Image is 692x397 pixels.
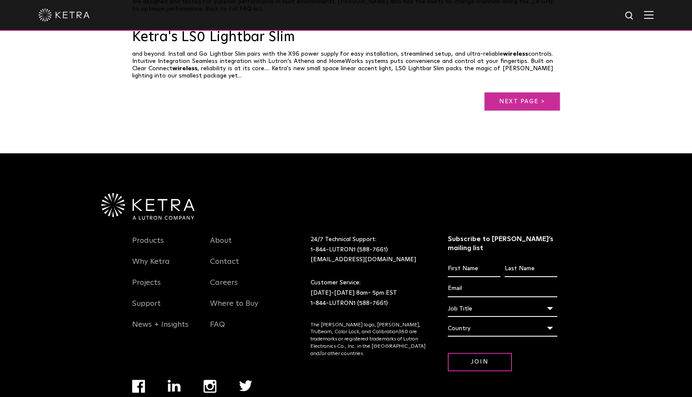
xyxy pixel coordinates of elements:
[239,380,252,391] img: twitter
[311,300,388,306] a: 1-844-LUTRON1 (588-7661)
[132,30,560,45] a: Ketra's LS0 Lightbar Slim
[132,257,170,277] a: Why Ketra
[210,257,239,277] a: Contact
[448,301,558,317] div: Job Title
[624,11,635,21] img: search icon
[204,380,216,393] img: instagram
[505,261,557,277] input: Last Name
[448,235,558,253] h3: Subscribe to [PERSON_NAME]’s mailing list
[448,353,512,371] input: Join
[132,320,189,340] a: News + Insights
[503,51,528,57] span: wireless
[132,380,145,393] img: facebook
[132,51,560,80] p: and beyond. Install and Go Lightbar Slim pairs with the X96 power supply for easy installation, s...
[485,93,560,110] a: Next page >
[448,261,500,277] input: First Name
[311,278,426,308] p: Customer Service: [DATE]-[DATE] 8am- 5pm EST
[132,299,161,319] a: Support
[168,380,181,392] img: linkedin
[210,278,238,298] a: Careers
[448,281,558,297] input: Email
[448,320,558,337] div: Country
[311,257,416,263] a: [EMAIL_ADDRESS][DOMAIN_NAME]
[644,11,654,19] img: Hamburger%20Nav.svg
[38,9,90,21] img: ketra-logo-2019-white
[132,235,197,340] div: Navigation Menu
[210,236,232,256] a: About
[132,278,161,298] a: Projects
[311,235,426,265] p: 24/7 Technical Support:
[311,247,388,253] a: 1-844-LUTRON1 (588-7661)
[210,299,258,319] a: Where to Buy
[101,193,195,220] img: Ketra-aLutronCo_White_RGB
[132,236,164,256] a: Products
[210,235,275,340] div: Navigation Menu
[172,66,198,72] span: wireless
[210,320,225,340] a: FAQ
[311,322,426,358] p: The [PERSON_NAME] logo, [PERSON_NAME], TruBeam, Color Lock, and Calibration360 are trademarks or ...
